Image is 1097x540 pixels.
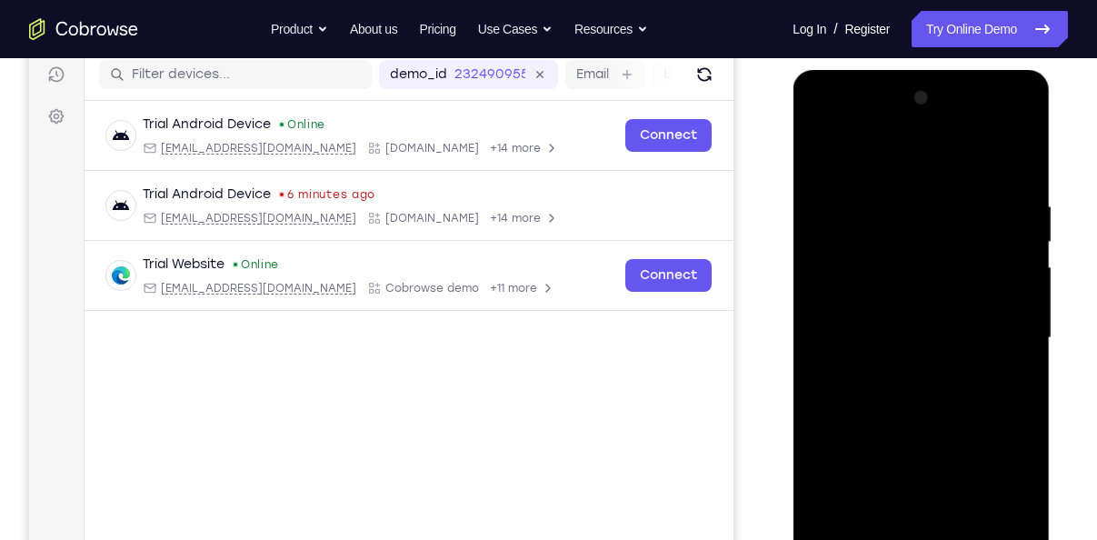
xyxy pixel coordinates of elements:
[103,60,332,78] input: Filter devices...
[55,95,704,165] div: Open device details
[596,254,683,286] a: Connect
[350,11,397,47] a: About us
[29,18,138,40] a: Go to the home page
[338,135,450,150] div: App
[912,11,1068,47] a: Try Online Demo
[132,205,327,220] span: android@example.com
[461,275,508,290] span: +11 more
[203,252,250,266] div: Online
[845,11,890,47] a: Register
[271,11,328,47] button: Product
[114,135,327,150] div: Email
[596,114,683,146] a: Connect
[478,11,553,47] button: Use Cases
[258,182,346,196] time: Sat Aug 16 2025 16:03:09 GMT+0300 (Eastern European Summer Time)
[70,11,169,40] h1: Connect
[356,275,450,290] span: Cobrowse demo
[114,275,327,290] div: Email
[547,60,580,78] label: Email
[132,135,327,150] span: android@example.com
[461,135,512,150] span: +14 more
[338,205,450,220] div: App
[338,275,450,290] div: App
[419,11,455,47] a: Pricing
[461,205,512,220] span: +14 more
[114,250,195,268] div: Trial Website
[114,205,327,220] div: Email
[132,275,327,290] span: web@example.com
[204,257,208,261] div: New devices found.
[361,60,418,78] label: demo_id
[356,135,450,150] span: Cobrowse.io
[251,187,254,191] div: Last seen
[55,165,704,235] div: Open device details
[249,112,296,126] div: Online
[634,60,681,78] label: User ID
[661,55,690,84] button: Refresh
[574,11,648,47] button: Resources
[251,117,254,121] div: New devices found.
[114,180,242,198] div: Trial Android Device
[55,235,704,305] div: Open device details
[833,18,837,40] span: /
[793,11,826,47] a: Log In
[114,110,242,128] div: Trial Android Device
[356,205,450,220] span: Cobrowse.io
